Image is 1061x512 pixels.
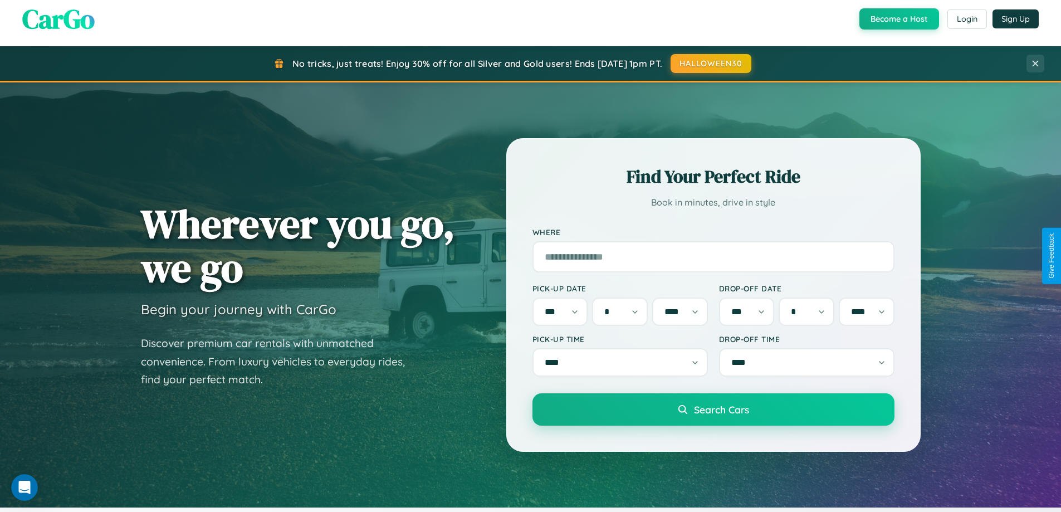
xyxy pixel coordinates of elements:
h1: Wherever you go, we go [141,202,455,290]
button: Sign Up [992,9,1039,28]
span: Search Cars [694,403,749,416]
span: CarGo [22,1,95,37]
button: Search Cars [532,393,894,426]
p: Book in minutes, drive in style [532,194,894,211]
button: HALLOWEEN30 [671,54,751,73]
label: Drop-off Date [719,284,894,293]
iframe: Intercom live chat [11,474,38,501]
button: Login [947,9,987,29]
label: Drop-off Time [719,334,894,344]
h2: Find Your Perfect Ride [532,164,894,189]
p: Discover premium car rentals with unmatched convenience. From luxury vehicles to everyday rides, ... [141,334,419,389]
label: Pick-up Date [532,284,708,293]
label: Pick-up Time [532,334,708,344]
button: Become a Host [859,8,939,30]
label: Where [532,227,894,237]
h3: Begin your journey with CarGo [141,301,336,318]
div: Give Feedback [1048,233,1055,279]
span: No tricks, just treats! Enjoy 30% off for all Silver and Gold users! Ends [DATE] 1pm PT. [292,58,662,69]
